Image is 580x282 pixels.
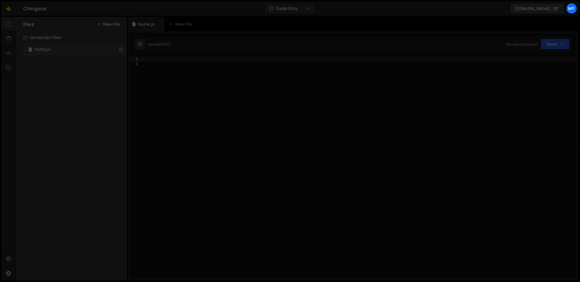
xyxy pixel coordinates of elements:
div: Chingona [23,5,46,12]
div: Saved [148,42,171,47]
h2: Files [23,21,34,27]
div: 16722/45723.js [23,43,127,56]
a: My [566,3,577,14]
div: home.js [138,21,154,27]
div: [DATE] [159,42,171,47]
button: Save [540,39,570,50]
button: Code Only [265,3,315,14]
div: home.js [34,47,51,52]
button: New File [97,22,120,27]
span: 1 [28,48,32,53]
div: Javascript files [16,31,127,43]
div: Not saved to prod [507,42,537,47]
div: 1 [129,57,142,62]
div: New File [169,21,195,27]
a: 🤙 [1,1,16,16]
a: [DOMAIN_NAME] [510,3,564,14]
div: 2 [129,62,142,66]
